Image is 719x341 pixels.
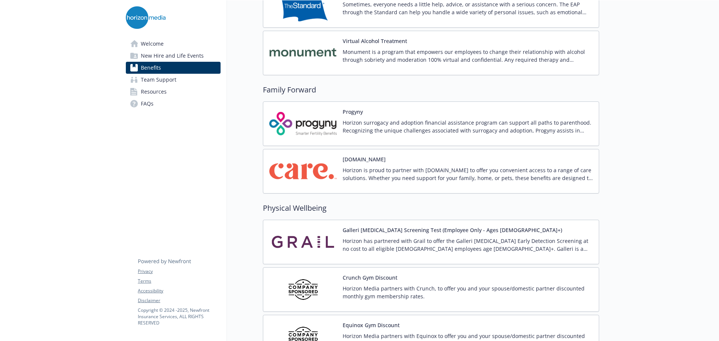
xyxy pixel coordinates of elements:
[343,48,593,64] p: Monument is a program that empowers our employees to change their relationship with alcohol throu...
[343,155,386,163] button: [DOMAIN_NAME]
[343,274,397,281] button: Crunch Gym Discount
[343,321,400,329] button: Equinox Gym Discount
[138,297,220,304] a: Disclaimer
[141,62,161,74] span: Benefits
[343,237,593,253] p: Horizon has partnered with Grail to offer the Galleri [MEDICAL_DATA] Early Detection Screening at...
[138,287,220,294] a: Accessibility
[269,37,337,69] img: Monument carrier logo
[126,50,221,62] a: New Hire and Life Events
[126,98,221,110] a: FAQs
[269,155,337,187] img: Care.com carrier logo
[138,278,220,284] a: Terms
[343,0,593,16] p: Sometimes, everyone needs a little help, advice, or assistance with a serious concern. The EAP th...
[343,166,593,182] p: Horizon is proud to partner with [DOMAIN_NAME] to offer you convenient access to a range of care ...
[126,62,221,74] a: Benefits
[343,226,562,234] button: Galleri [MEDICAL_DATA] Screening Test (Employee Only - Ages [DEMOGRAPHIC_DATA]+)
[138,268,220,275] a: Privacy
[269,108,337,140] img: Progyny carrier logo
[141,50,204,62] span: New Hire and Life Events
[141,38,164,50] span: Welcome
[343,284,593,300] p: Horizon Media partners with Crunch, to offer you and your spouse/domestic partner discounted mont...
[343,108,363,116] button: Progyny
[138,307,220,326] p: Copyright © 2024 - 2025 , Newfront Insurance Services, ALL RIGHTS RESERVED
[343,119,593,134] p: Horizon surrogacy and adoption financial assistance program can support all paths to parenthood. ...
[141,74,176,86] span: Team Support
[141,98,154,110] span: FAQs
[263,203,599,214] h2: Physical Wellbeing
[343,37,407,45] button: Virtual Alcohol Treatment
[126,86,221,98] a: Resources
[263,84,599,95] h2: Family Forward
[269,226,337,258] img: Grail, LLC carrier logo
[141,86,167,98] span: Resources
[269,274,337,305] img: Company Sponsored carrier logo
[126,74,221,86] a: Team Support
[126,38,221,50] a: Welcome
